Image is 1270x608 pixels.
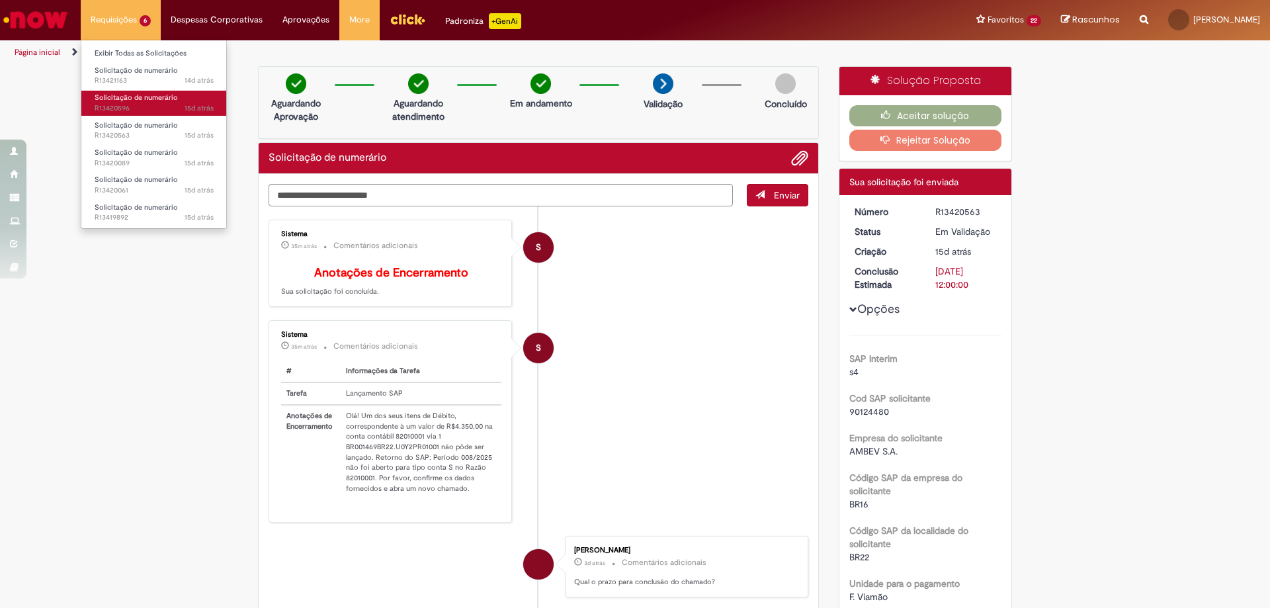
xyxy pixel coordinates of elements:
[291,242,317,250] span: 35m atrás
[584,559,605,567] time: 27/08/2025 09:16:49
[281,230,501,238] div: Sistema
[845,225,926,238] dt: Status
[341,361,501,382] th: Informações da Tarefa
[185,75,214,85] time: 15/08/2025 14:39:28
[269,184,733,206] textarea: Digite sua mensagem aqui...
[935,225,997,238] div: Em Validação
[185,75,214,85] span: 14d atrás
[185,212,214,222] span: 15d atrás
[845,205,926,218] dt: Número
[95,212,214,223] span: R13419892
[1193,14,1260,25] span: [PERSON_NAME]
[845,265,926,291] dt: Conclusão Estimada
[1061,14,1120,26] a: Rascunhos
[849,353,898,365] b: SAP Interim
[281,382,341,405] th: Tarefa
[81,118,227,143] a: Aberto R13420563 : Solicitação de numerário
[653,73,673,94] img: arrow-next.png
[849,578,960,589] b: Unidade para o pagamento
[185,130,214,140] span: 15d atrás
[341,405,501,499] td: Olá! Um dos seus itens de Débito, correspondente à um valor de R$4.350,00 na conta contábil 82010...
[341,382,501,405] td: Lançamento SAP
[95,202,178,212] span: Solicitação de numerário
[935,245,997,258] div: 15/08/2025 12:10:52
[390,9,425,29] img: click_logo_yellow_360x200.png
[849,432,943,444] b: Empresa do solicitante
[1027,15,1041,26] span: 22
[95,93,178,103] span: Solicitação de numerário
[15,47,60,58] a: Página inicial
[845,245,926,258] dt: Criação
[281,361,341,382] th: #
[95,103,214,114] span: R13420596
[584,559,605,567] span: 3d atrás
[185,185,214,195] span: 15d atrás
[622,557,706,568] small: Comentários adicionais
[81,173,227,197] a: Aberto R13420061 : Solicitação de numerário
[849,472,962,497] b: Código SAP da empresa do solicitante
[935,205,997,218] div: R13420563
[574,546,794,554] div: [PERSON_NAME]
[849,176,958,188] span: Sua solicitação foi enviada
[95,65,178,75] span: Solicitação de numerário
[10,40,837,65] ul: Trilhas de página
[849,392,931,404] b: Cod SAP solicitante
[281,331,501,339] div: Sistema
[523,333,554,363] div: System
[849,406,889,417] span: 90124480
[171,13,263,26] span: Despesas Corporativas
[333,341,418,352] small: Comentários adicionais
[291,343,317,351] span: 35m atrás
[839,67,1012,95] div: Solução Proposta
[95,158,214,169] span: R13420089
[81,64,227,88] a: Aberto R13421163 : Solicitação de numerário
[849,591,888,603] span: F. Viamão
[489,13,521,29] p: +GenAi
[185,158,214,168] span: 15d atrás
[185,158,214,168] time: 15/08/2025 10:38:06
[530,73,551,94] img: check-circle-green.png
[935,265,997,291] div: [DATE] 12:00:00
[291,242,317,250] time: 29/08/2025 12:14:37
[935,245,971,257] span: 15d atrás
[291,343,317,351] time: 29/08/2025 12:14:35
[523,232,554,263] div: System
[185,103,214,113] span: 15d atrás
[849,551,869,563] span: BR22
[281,405,341,499] th: Anotações de Encerramento
[269,152,386,164] h2: Solicitação de numerário Histórico de tíquete
[1,7,69,33] img: ServiceNow
[408,73,429,94] img: check-circle-green.png
[95,120,178,130] span: Solicitação de numerário
[81,146,227,170] a: Aberto R13420089 : Solicitação de numerário
[536,232,541,263] span: S
[791,150,808,167] button: Adicionar anexos
[510,97,572,110] p: Em andamento
[349,13,370,26] span: More
[1072,13,1120,26] span: Rascunhos
[185,103,214,113] time: 15/08/2025 12:20:35
[644,97,683,110] p: Validação
[281,267,501,297] p: Sua solicitação foi concluída.
[91,13,137,26] span: Requisições
[574,577,794,587] p: Qual o prazo para conclusão do chamado?
[445,13,521,29] div: Padroniza
[849,445,898,457] span: AMBEV S.A.
[95,185,214,196] span: R13420061
[386,97,450,123] p: Aguardando atendimento
[935,245,971,257] time: 15/08/2025 12:10:52
[765,97,807,110] p: Concluído
[95,75,214,86] span: R13421163
[523,549,554,580] div: Moises Farias dos Santos
[849,105,1002,126] button: Aceitar solução
[286,73,306,94] img: check-circle-green.png
[536,332,541,364] span: S
[774,189,800,201] span: Enviar
[95,148,178,157] span: Solicitação de numerário
[849,498,868,510] span: BR16
[81,46,227,61] a: Exibir Todas as Solicitações
[264,97,328,123] p: Aguardando Aprovação
[747,184,808,206] button: Enviar
[95,130,214,141] span: R13420563
[333,240,418,251] small: Comentários adicionais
